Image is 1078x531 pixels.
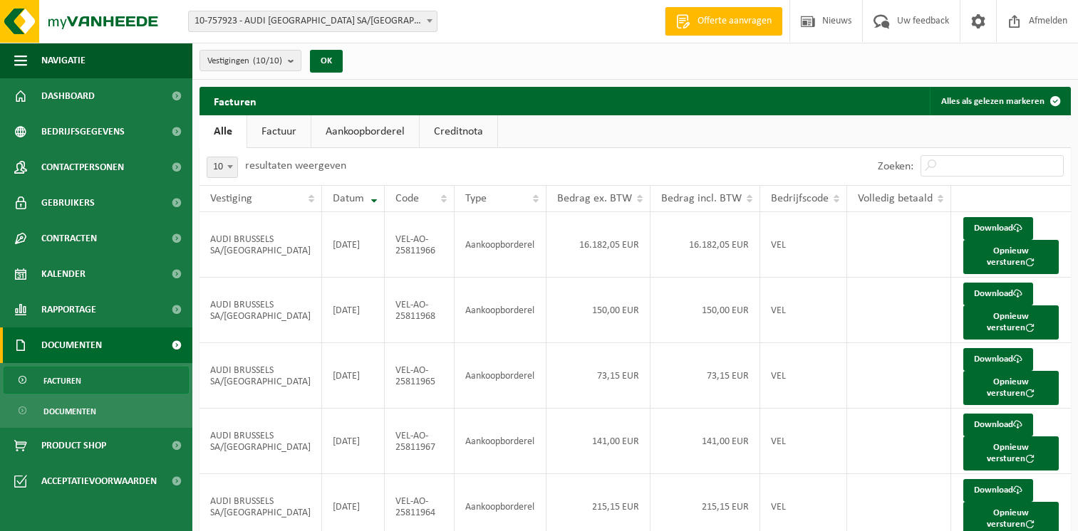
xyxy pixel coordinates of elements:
[253,56,282,65] count: (10/10)
[963,305,1059,340] button: Opnieuw versturen
[41,256,85,292] span: Kalender
[385,212,455,278] td: VEL-AO-25811966
[41,221,97,256] span: Contracten
[385,409,455,474] td: VEL-AO-25811967
[546,212,651,278] td: 16.182,05 EUR
[963,371,1059,405] button: Opnieuw versturen
[322,343,385,409] td: [DATE]
[41,43,85,78] span: Navigatie
[455,343,546,409] td: Aankoopborderel
[963,436,1059,470] button: Opnieuw versturen
[878,161,913,172] label: Zoeken:
[210,193,252,204] span: Vestiging
[651,212,760,278] td: 16.182,05 EUR
[760,278,847,343] td: VEL
[41,292,96,327] span: Rapportage
[455,278,546,343] td: Aankoopborderel
[760,212,847,278] td: VEL
[311,115,419,148] a: Aankoopborderel
[4,397,189,424] a: Documenten
[199,212,322,278] td: AUDI BRUSSELS SA/[GEOGRAPHIC_DATA]
[199,409,322,474] td: AUDI BRUSSELS SA/[GEOGRAPHIC_DATA]
[385,343,455,409] td: VEL-AO-25811965
[651,409,760,474] td: 141,00 EUR
[189,11,437,31] span: 10-757923 - AUDI BRUSSELS SA/NV - VORST
[41,78,95,114] span: Dashboard
[385,278,455,343] td: VEL-AO-25811968
[557,193,632,204] span: Bedrag ex. BTW
[546,409,651,474] td: 141,00 EUR
[199,50,301,71] button: Vestigingen(10/10)
[41,149,124,185] span: Contactpersonen
[41,185,95,221] span: Gebruikers
[322,278,385,343] td: [DATE]
[546,278,651,343] td: 150,00 EUR
[694,14,775,28] span: Offerte aanvragen
[858,193,933,204] span: Volledig betaald
[420,115,497,148] a: Creditnota
[760,343,847,409] td: VEL
[465,193,487,204] span: Type
[455,212,546,278] td: Aankoopborderel
[310,50,343,73] button: OK
[41,463,157,499] span: Acceptatievoorwaarden
[963,217,1033,240] a: Download
[771,193,829,204] span: Bedrijfscode
[395,193,419,204] span: Code
[43,398,96,425] span: Documenten
[963,414,1033,436] a: Download
[245,160,346,172] label: resultaten weergeven
[661,193,742,204] span: Bedrag incl. BTW
[247,115,311,148] a: Factuur
[207,157,237,177] span: 10
[199,87,271,115] h2: Facturen
[546,343,651,409] td: 73,15 EUR
[930,87,1069,115] button: Alles als gelezen markeren
[188,11,437,32] span: 10-757923 - AUDI BRUSSELS SA/NV - VORST
[322,212,385,278] td: [DATE]
[41,114,125,149] span: Bedrijfsgegevens
[963,348,1033,371] a: Download
[963,283,1033,305] a: Download
[207,157,238,178] span: 10
[199,278,322,343] td: AUDI BRUSSELS SA/[GEOGRAPHIC_DATA]
[963,240,1059,274] button: Opnieuw versturen
[333,193,364,204] span: Datum
[963,479,1033,502] a: Download
[43,367,81,394] span: Facturen
[665,7,782,36] a: Offerte aanvragen
[651,278,760,343] td: 150,00 EUR
[41,428,106,463] span: Product Shop
[651,343,760,409] td: 73,15 EUR
[207,51,282,72] span: Vestigingen
[4,367,189,394] a: Facturen
[760,409,847,474] td: VEL
[455,409,546,474] td: Aankoopborderel
[41,327,102,363] span: Documenten
[199,343,322,409] td: AUDI BRUSSELS SA/[GEOGRAPHIC_DATA]
[199,115,247,148] a: Alle
[322,409,385,474] td: [DATE]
